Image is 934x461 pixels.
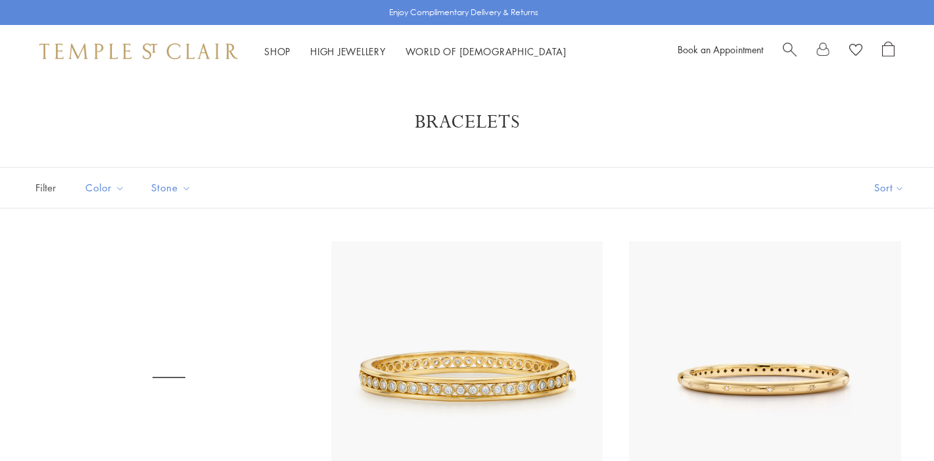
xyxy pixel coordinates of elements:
img: Temple St. Clair [39,43,238,59]
a: World of [DEMOGRAPHIC_DATA]World of [DEMOGRAPHIC_DATA] [406,45,567,58]
button: Color [76,173,135,203]
h1: Bracelets [53,110,881,134]
nav: Main navigation [264,43,567,60]
span: Color [79,180,135,196]
a: Book an Appointment [678,43,763,56]
a: Search [783,41,797,61]
span: Stone [145,180,201,196]
a: ShopShop [264,45,291,58]
a: High JewelleryHigh Jewellery [310,45,386,58]
button: Stone [141,173,201,203]
button: Show sort by [845,168,934,208]
a: View Wishlist [849,41,862,61]
p: Enjoy Complimentary Delivery & Returns [389,6,538,19]
a: Open Shopping Bag [882,41,895,61]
